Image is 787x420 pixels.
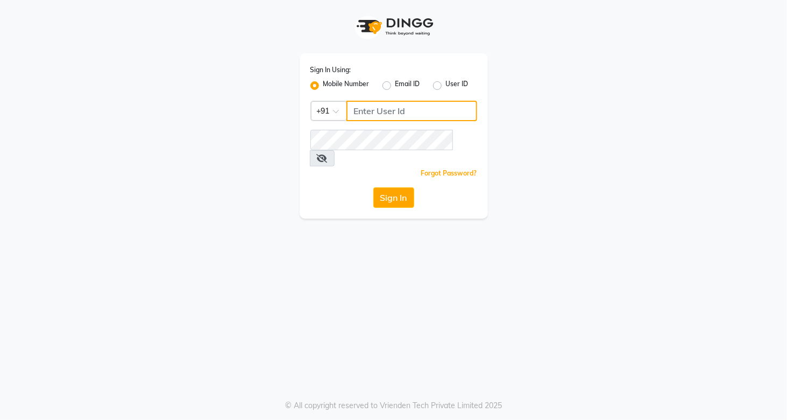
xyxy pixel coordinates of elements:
[346,101,477,121] input: Username
[310,130,453,150] input: Username
[373,187,414,208] button: Sign In
[421,169,477,177] a: Forgot Password?
[446,79,469,92] label: User ID
[351,11,437,43] img: logo1.svg
[310,65,351,75] label: Sign In Using:
[323,79,370,92] label: Mobile Number
[395,79,420,92] label: Email ID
